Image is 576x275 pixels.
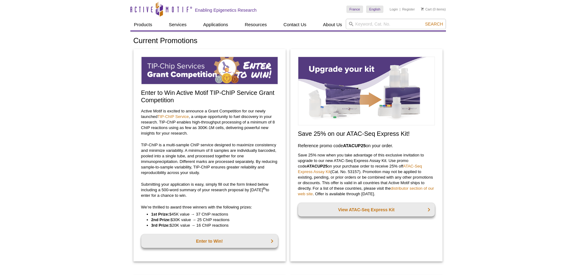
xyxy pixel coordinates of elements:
a: Products [130,19,156,30]
strong: 3rd Prize: [151,223,170,228]
input: Keyword, Cat. No. [346,19,446,29]
a: Enter to Win! [141,234,278,248]
p: Active Motif is excited to announce a Grant Competition for our newly launched , a unique opportu... [141,108,278,136]
a: About Us [319,19,346,30]
a: View ATAC-Seq Express Kit [298,203,435,216]
img: Save on ATAC-Seq Express Assay Kit [298,57,435,125]
sup: th [263,186,266,190]
a: Resources [241,19,271,30]
h2: Enter to Win Active Motif TIP-ChIP Service Grant Competition [141,89,278,104]
h3: Reference promo code on your order. [298,142,435,149]
a: Cart [421,7,432,11]
img: Your Cart [421,7,424,10]
a: English [366,6,383,13]
a: Register [402,7,415,11]
a: Contact Us [280,19,310,30]
button: Search [423,21,445,27]
h2: Enabling Epigenetics Research [195,7,257,13]
li: (0 items) [421,6,446,13]
strong: 2nd Prize: [151,217,171,222]
strong: ATACUP25 [343,143,366,148]
a: Applications [199,19,232,30]
h2: Save 25% on our ATAC-Seq Express Kit! [298,130,435,137]
li: | [400,6,401,13]
p: We’re thrilled to award three winners with the following prizes: [141,204,278,210]
strong: 1st Prize: [151,212,170,216]
a: Services [165,19,190,30]
p: Save 25% now when you take advantage of this exclusive invitation to upgrade to our new ATAC-Seq ... [298,152,435,197]
p: Submitting your application is easy, simply fill out the form linked below including a 500-word s... [141,182,278,198]
img: TIP-ChIP Service Grant Competition [141,57,278,84]
li: $30K value → 25 ChIP reactions [151,217,272,223]
a: Login [390,7,398,11]
p: TIP-ChIP is a multi-sample ChIP service designed to maximize consistency and minimize variability... [141,142,278,176]
strong: ATACUP25 [307,164,328,168]
li: $45K value → 37 ChIP reactions [151,212,272,217]
h1: Current Promotions [133,37,443,46]
li: $20K value → 16 ChIP reactions [151,223,272,228]
span: Search [425,22,443,26]
a: TIP-ChIP Service [157,114,189,119]
a: France [346,6,363,13]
